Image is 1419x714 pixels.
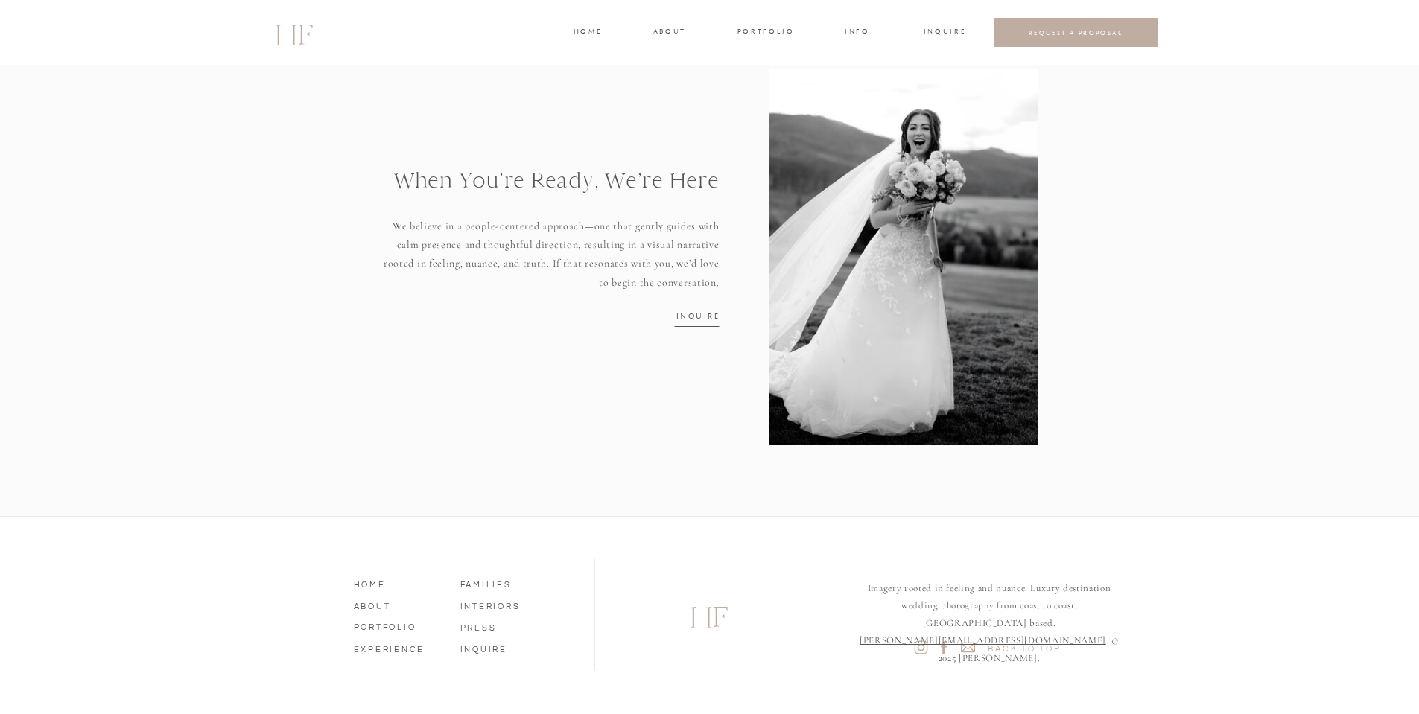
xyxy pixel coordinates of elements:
[460,641,545,654] a: INQUIRE
[382,217,720,296] p: We believe in a people-centered approach—one that gently guides with calm presence and thoughtful...
[354,619,439,632] a: PORTFOLIO
[676,310,719,320] a: INQUIRE
[382,165,720,203] h1: When You’re Ready, We’re Here
[653,26,685,39] a: about
[860,634,1106,646] a: [PERSON_NAME][EMAIL_ADDRESS][DOMAIN_NAME]
[354,576,439,590] a: HOME
[844,26,872,39] a: INFO
[574,26,601,39] a: home
[460,576,545,590] a: FAMILIES
[460,619,545,633] a: PRESS
[1006,28,1146,36] a: REQUEST A PROPOSAL
[644,593,775,637] a: HF
[924,26,964,39] a: INQUIRE
[737,26,793,39] a: portfolio
[460,598,545,611] a: INTERIORS
[354,598,439,611] a: ABOUT
[354,641,439,654] a: EXPERIENCE
[855,580,1124,634] p: Imagery rooted in feeling and nuance. Luxury destination wedding photography from coast to coast....
[275,11,312,54] a: HF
